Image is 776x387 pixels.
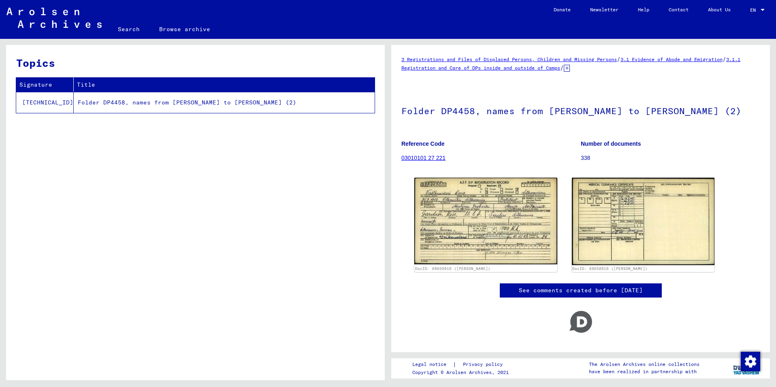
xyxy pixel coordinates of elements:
td: [TECHNICAL_ID] [16,92,74,113]
p: have been realized in partnership with [589,368,699,375]
h3: Topics [16,55,374,71]
a: DocID: 69650910 ([PERSON_NAME]) [415,266,490,271]
span: / [560,64,564,71]
a: Browse archive [149,19,220,39]
p: 338 [581,154,760,162]
p: The Arolsen Archives online collections [589,361,699,368]
a: 3 Registrations and Files of Displaced Persons, Children and Missing Persons [401,56,617,62]
h1: Folder DP4458, names from [PERSON_NAME] to [PERSON_NAME] (2) [401,92,760,128]
div: | [412,360,512,369]
a: DocID: 69650910 ([PERSON_NAME]) [572,266,648,271]
th: Signature [16,78,74,92]
img: Change consent [741,352,760,371]
a: Search [108,19,149,39]
img: Arolsen_neg.svg [6,8,102,28]
a: See comments created before [DATE] [519,286,643,295]
b: Reference Code [401,140,445,147]
a: 03010101 27 221 [401,155,446,161]
img: 001.jpg [414,178,557,264]
td: Folder DP4458, names from [PERSON_NAME] to [PERSON_NAME] (2) [74,92,375,113]
img: 002.jpg [572,178,715,266]
p: Copyright © Arolsen Archives, 2021 [412,369,512,376]
a: Privacy policy [456,360,512,369]
img: yv_logo.png [731,358,762,378]
a: Legal notice [412,360,453,369]
span: EN [750,7,759,13]
span: / [617,55,620,63]
a: 3.1 Evidence of Abode and Emigration [620,56,723,62]
b: Number of documents [581,140,641,147]
th: Title [74,78,375,92]
span: / [723,55,726,63]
